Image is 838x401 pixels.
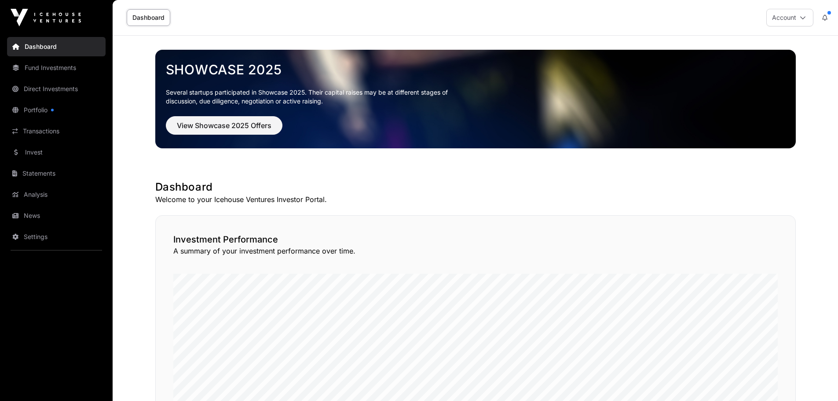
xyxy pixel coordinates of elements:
p: Several startups participated in Showcase 2025. Their capital raises may be at different stages o... [166,88,461,106]
img: Showcase 2025 [155,50,796,148]
button: View Showcase 2025 Offers [166,116,282,135]
a: View Showcase 2025 Offers [166,125,282,134]
span: View Showcase 2025 Offers [177,120,271,131]
a: Invest [7,143,106,162]
a: Transactions [7,121,106,141]
a: News [7,206,106,225]
h2: Investment Performance [173,233,778,246]
a: Showcase 2025 [166,62,785,77]
img: Icehouse Ventures Logo [11,9,81,26]
iframe: Chat Widget [794,359,838,401]
a: Dashboard [7,37,106,56]
a: Fund Investments [7,58,106,77]
a: Settings [7,227,106,246]
p: A summary of your investment performance over time. [173,246,778,256]
a: Portfolio [7,100,106,120]
h1: Dashboard [155,180,796,194]
button: Account [766,9,813,26]
a: Statements [7,164,106,183]
a: Direct Investments [7,79,106,99]
a: Analysis [7,185,106,204]
a: Dashboard [127,9,170,26]
p: Welcome to your Icehouse Ventures Investor Portal. [155,194,796,205]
